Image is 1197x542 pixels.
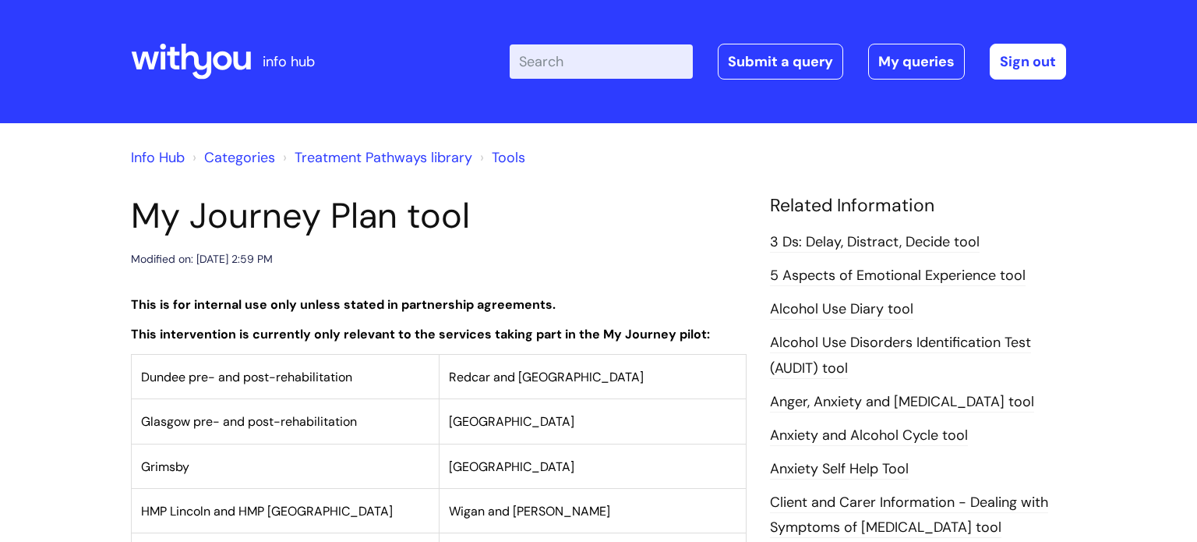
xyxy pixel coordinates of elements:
span: Wigan and [PERSON_NAME] [449,503,610,519]
strong: This is for internal use only unless stated in partnership agreements. [131,296,556,313]
h1: My Journey Plan tool [131,195,747,237]
span: Glasgow pre- and post-rehabilitation [141,413,357,430]
a: Info Hub [131,148,185,167]
div: | - [510,44,1066,80]
a: Categories [204,148,275,167]
a: Client and Carer Information - Dealing with Symptoms of [MEDICAL_DATA] tool [770,493,1048,538]
a: Sign out [990,44,1066,80]
a: My queries [868,44,965,80]
span: [GEOGRAPHIC_DATA] [449,459,574,475]
span: HMP Lincoln and HMP [GEOGRAPHIC_DATA] [141,503,393,519]
a: Tools [492,148,525,167]
a: Treatment Pathways library [295,148,472,167]
a: Anxiety Self Help Tool [770,459,909,480]
a: 5 Aspects of Emotional Experience tool [770,266,1026,286]
h4: Related Information [770,195,1066,217]
div: Modified on: [DATE] 2:59 PM [131,250,273,269]
li: Solution home [189,145,275,170]
li: Treatment Pathways library [279,145,472,170]
a: Alcohol Use Disorders Identification Test (AUDIT) tool [770,333,1031,378]
span: Grimsby [141,459,189,475]
a: Anger, Anxiety and [MEDICAL_DATA] tool [770,392,1034,413]
p: info hub [263,49,315,74]
a: Anxiety and Alcohol Cycle tool [770,426,968,446]
li: Tools [476,145,525,170]
span: [GEOGRAPHIC_DATA] [449,413,574,430]
span: Redcar and [GEOGRAPHIC_DATA] [449,369,644,385]
a: Alcohol Use Diary tool [770,299,913,320]
strong: This intervention is currently only relevant to the services taking part in the My Journey pilot: [131,326,710,342]
span: Dundee pre- and post-rehabilitation [141,369,352,385]
a: 3 Ds: Delay, Distract, Decide tool [770,232,980,253]
input: Search [510,44,693,79]
a: Submit a query [718,44,843,80]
